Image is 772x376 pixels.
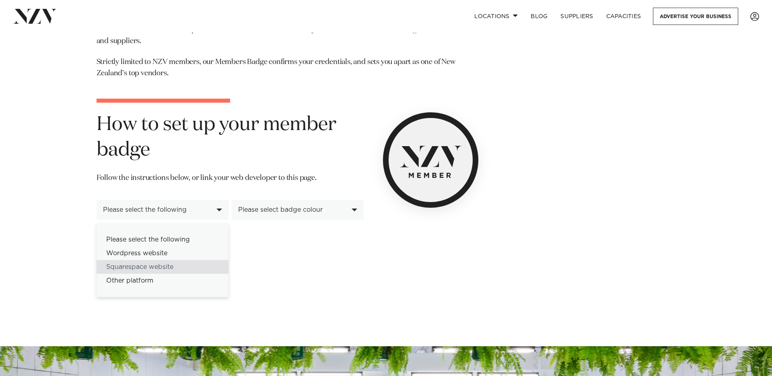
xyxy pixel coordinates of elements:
[554,8,599,25] a: SUPPLIERS
[468,8,524,25] a: Locations
[13,9,57,23] img: nzv-logo.png
[524,8,554,25] a: BLOG
[97,274,229,287] div: Other platform
[97,260,229,274] div: Squarespace website
[97,173,364,190] p: Follow the instructions below, or link your web developer to this page.
[103,206,213,213] div: Please select the following
[97,246,229,260] div: Wordpress website
[653,8,738,25] a: Advertise your business
[97,25,478,47] p: Event Planners, PCOs and corporate clients need assurance that they are in safe hands when bookin...
[383,112,478,208] img: NZV Member Badge
[238,206,348,213] div: Please select badge colour
[97,57,478,79] p: Strictly limited to NZV members, our Members Badge confirms your credentials, and sets you apart ...
[600,8,648,25] a: Capacities
[97,233,229,246] div: Please select the following
[97,112,364,163] h1: How to set up your member badge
